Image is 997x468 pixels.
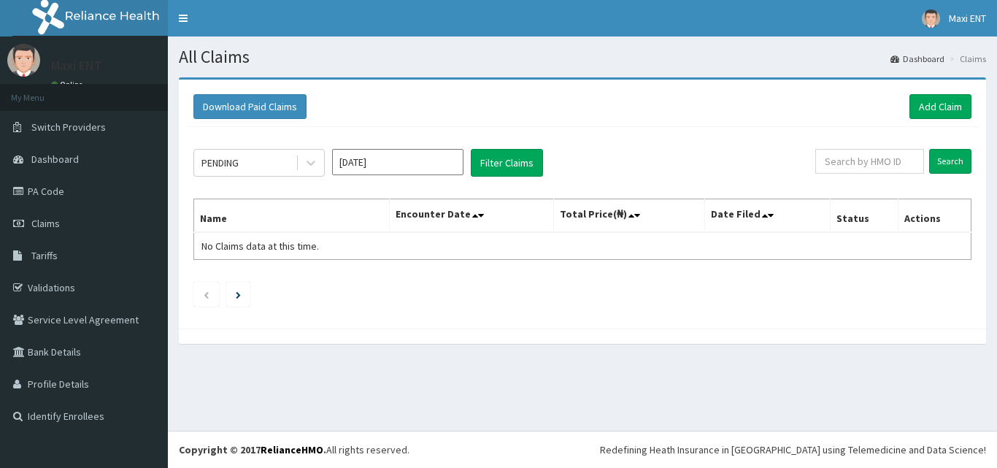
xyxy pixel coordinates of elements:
img: User Image [922,9,940,28]
th: Encounter Date [390,199,553,233]
span: No Claims data at this time. [201,239,319,253]
input: Select Month and Year [332,149,463,175]
h1: All Claims [179,47,986,66]
a: Previous page [203,288,209,301]
th: Date Filed [705,199,831,233]
a: Next page [236,288,241,301]
span: Dashboard [31,153,79,166]
input: Search by HMO ID [815,149,924,174]
th: Status [831,199,898,233]
div: PENDING [201,156,239,170]
span: Claims [31,217,60,230]
span: Tariffs [31,249,58,262]
span: Maxi ENT [949,12,986,25]
th: Actions [898,199,971,233]
a: Dashboard [890,53,944,65]
th: Total Price(₦) [553,199,705,233]
a: RelianceHMO [261,443,323,456]
th: Name [194,199,390,233]
footer: All rights reserved. [168,431,997,468]
img: User Image [7,44,40,77]
span: Switch Providers [31,120,106,134]
li: Claims [946,53,986,65]
p: Maxi ENT [51,59,102,72]
strong: Copyright © 2017 . [179,443,326,456]
a: Online [51,80,86,90]
div: Redefining Heath Insurance in [GEOGRAPHIC_DATA] using Telemedicine and Data Science! [600,442,986,457]
a: Add Claim [909,94,971,119]
button: Download Paid Claims [193,94,307,119]
input: Search [929,149,971,174]
button: Filter Claims [471,149,543,177]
